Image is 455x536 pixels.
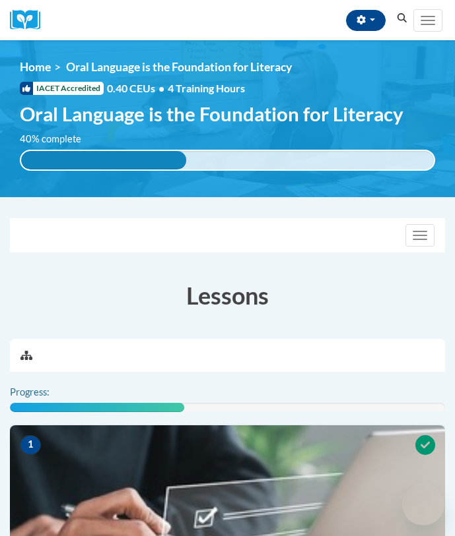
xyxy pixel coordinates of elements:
[20,60,51,74] a: Home
[392,11,412,26] button: Search
[158,82,164,94] span: •
[20,102,403,125] span: Oral Language is the Foundation for Literacy
[10,10,50,30] img: Logo brand
[107,81,168,96] span: 0.40 CEUs
[402,483,444,525] iframe: Button to launch messaging window
[346,10,386,31] button: Account Settings
[10,10,50,30] a: Cox Campus
[66,60,292,74] span: Oral Language is the Foundation for Literacy
[10,385,86,400] label: Progress:
[168,82,245,94] span: 4 Training Hours
[20,82,104,95] span: IACET Accredited
[20,132,96,146] label: 40% complete
[10,279,445,312] h3: Lessons
[21,151,186,169] div: 40% complete
[20,435,41,455] span: 1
